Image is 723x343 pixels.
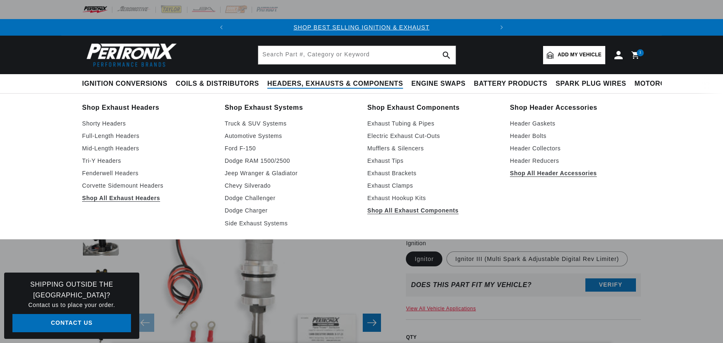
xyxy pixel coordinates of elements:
[510,156,641,166] a: Header Reducers
[585,278,636,292] button: Verify
[225,218,356,228] a: Side Exhaust Systems
[631,74,688,94] summary: Motorcycle
[82,156,213,166] a: Tri-Y Headers
[82,41,177,69] img: Pertronix
[82,193,213,203] a: Shop All Exhaust Headers
[543,46,605,64] a: Add my vehicle
[367,118,498,128] a: Exhaust Tubing & Pipes
[367,102,498,114] a: Shop Exhaust Components
[12,300,131,309] p: Contact us to place your order.
[406,251,442,266] label: Ignitor
[551,74,630,94] summary: Spark Plug Wires
[510,143,641,153] a: Header Collectors
[267,80,403,88] span: Headers, Exhausts & Components
[474,80,547,88] span: Battery Products
[225,143,356,153] a: Ford F-150
[258,46,456,64] input: Search Part #, Category or Keyword
[470,74,551,94] summary: Battery Products
[510,131,641,141] a: Header Bolts
[12,314,131,333] a: Contact Us
[82,131,213,141] a: Full-Length Headers
[411,80,466,88] span: Engine Swaps
[213,19,230,36] button: Translation missing: en.sections.announcements.previous_announcement
[225,131,356,141] a: Automotive Systems
[225,156,356,166] a: Dodge RAM 1500/2500
[225,205,356,215] a: Dodge Charger
[172,74,263,94] summary: Coils & Distributors
[367,193,498,203] a: Exhaust Hookup Kits
[263,74,407,94] summary: Headers, Exhausts & Components
[230,23,493,32] div: 1 of 2
[136,314,154,332] button: Slide left
[176,80,259,88] span: Coils & Distributors
[406,306,476,312] a: View All Vehicle Applications
[406,239,427,248] legend: Ignition
[635,80,684,88] span: Motorcycle
[510,102,641,114] a: Shop Header Accessories
[61,19,662,36] slideshow-component: Translation missing: en.sections.announcements.announcement_bar
[82,80,167,88] span: Ignition Conversions
[82,168,213,178] a: Fenderwell Headers
[82,102,213,114] a: Shop Exhaust Headers
[407,74,470,94] summary: Engine Swaps
[367,156,498,166] a: Exhaust Tips
[225,118,356,128] a: Truck & SUV Systems
[82,143,213,153] a: Mid-Length Headers
[367,131,498,141] a: Electric Exhaust Cut-Outs
[82,118,213,128] a: Shorty Headers
[411,281,531,289] div: Does This part fit My vehicle?
[510,168,641,178] a: Shop All Header Accessories
[230,23,493,32] div: Announcement
[363,314,381,332] button: Slide right
[367,168,498,178] a: Exhaust Brackets
[82,261,124,303] button: Load image 4 in gallery view
[406,334,641,341] label: QTY
[639,49,642,56] span: 1
[556,80,626,88] span: Spark Plug Wires
[558,51,602,59] span: Add my vehicle
[225,102,356,114] a: Shop Exhaust Systems
[225,193,356,203] a: Dodge Challenger
[446,251,628,266] label: Ignitor III (Multi Spark & Adjustable Digital Rev Limiter)
[510,118,641,128] a: Header Gaskets
[367,143,498,153] a: Mufflers & Silencers
[82,74,172,94] summary: Ignition Conversions
[367,205,498,215] a: Shop All Exhaust Components
[437,46,456,64] button: search button
[12,279,131,300] h3: Shipping Outside the [GEOGRAPHIC_DATA]?
[367,181,498,191] a: Exhaust Clamps
[82,181,213,191] a: Corvette Sidemount Headers
[225,181,356,191] a: Chevy Silverado
[225,168,356,178] a: Jeep Wranger & Gladiator
[294,24,429,31] a: SHOP BEST SELLING IGNITION & EXHAUST
[493,19,510,36] button: Translation missing: en.sections.announcements.next_announcement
